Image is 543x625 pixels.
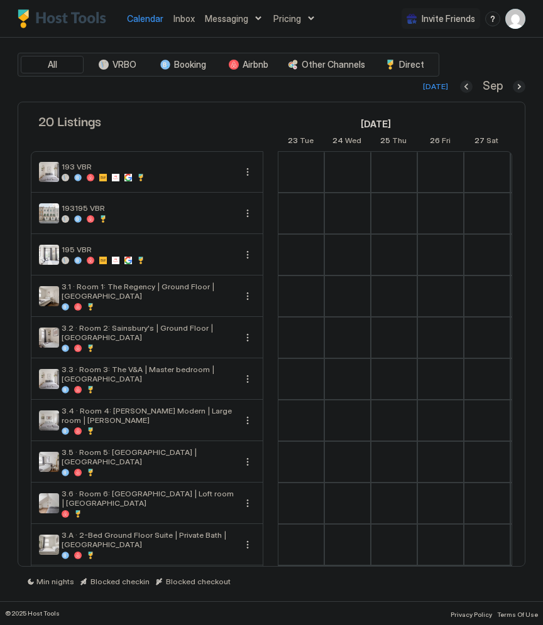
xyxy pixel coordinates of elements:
[377,133,410,151] a: September 25, 2025
[505,9,525,29] div: User profile
[166,577,231,586] span: Blocked checkout
[240,330,255,345] div: menu
[240,206,255,221] button: More options
[240,164,255,179] div: menu
[18,53,439,77] div: tab-group
[451,611,492,618] span: Privacy Policy
[474,136,485,149] span: 27
[240,454,255,469] div: menu
[240,496,255,511] div: menu
[345,136,361,149] span: Wed
[497,611,538,618] span: Terms Of Use
[48,59,57,70] span: All
[18,9,112,28] a: Host Tools Logo
[497,607,538,620] a: Terms Of Use
[240,289,255,304] div: menu
[205,13,248,24] span: Messaging
[112,59,136,70] span: VRBO
[240,289,255,304] button: More options
[240,164,255,179] button: More options
[62,245,235,254] span: 195 VBR
[39,535,59,555] div: listing image
[430,136,440,149] span: 26
[127,13,163,24] span: Calendar
[240,330,255,345] button: More options
[39,286,59,306] div: listing image
[485,11,500,26] div: menu
[285,133,317,151] a: September 23, 2025
[399,59,424,70] span: Direct
[300,136,314,149] span: Tue
[422,13,475,24] span: Invite Friends
[62,530,235,549] span: 3.A · 2-Bed Ground Floor Suite | Private Bath | [GEOGRAPHIC_DATA]
[62,406,235,425] span: 3.4 · Room 4: [PERSON_NAME] Modern | Large room | [PERSON_NAME]
[302,59,365,70] span: Other Channels
[127,12,163,25] a: Calendar
[39,328,59,348] div: listing image
[240,371,255,387] div: menu
[423,81,448,92] div: [DATE]
[240,537,255,552] div: menu
[483,79,503,93] span: Sep
[332,136,343,149] span: 24
[358,115,394,133] a: September 8, 2025
[240,247,255,262] div: menu
[174,59,206,70] span: Booking
[39,452,59,472] div: listing image
[240,496,255,511] button: More options
[240,206,255,221] div: menu
[173,13,195,24] span: Inbox
[288,136,298,149] span: 23
[486,136,498,149] span: Sat
[62,203,235,213] span: 193195 VBR
[39,369,59,389] div: listing image
[62,162,235,171] span: 193 VBR
[39,493,59,513] div: listing image
[273,13,301,24] span: Pricing
[21,56,84,73] button: All
[427,133,454,151] a: September 26, 2025
[62,365,235,383] span: 3.3 · Room 3: The V&A | Master bedroom | [GEOGRAPHIC_DATA]
[240,371,255,387] button: More options
[90,577,150,586] span: Blocked checkin
[39,162,59,182] div: listing image
[243,59,268,70] span: Airbnb
[373,56,436,73] button: Direct
[39,203,59,223] div: listing image
[460,80,473,93] button: Previous month
[36,577,74,586] span: Min nights
[86,56,149,73] button: VRBO
[217,56,280,73] button: Airbnb
[471,133,502,151] a: September 27, 2025
[173,12,195,25] a: Inbox
[240,413,255,428] div: menu
[151,56,214,73] button: Booking
[282,56,371,73] button: Other Channels
[392,136,407,149] span: Thu
[5,609,60,617] span: © 2025 Host Tools
[513,80,525,93] button: Next month
[240,247,255,262] button: More options
[38,111,101,130] span: 20 Listings
[421,79,450,94] button: [DATE]
[62,447,235,466] span: 3.5 · Room 5: [GEOGRAPHIC_DATA] | [GEOGRAPHIC_DATA]
[240,454,255,469] button: More options
[240,413,255,428] button: More options
[240,537,255,552] button: More options
[380,136,390,149] span: 25
[329,133,365,151] a: September 24, 2025
[442,136,451,149] span: Fri
[62,323,235,342] span: 3.2 · Room 2: Sainsbury's | Ground Floor | [GEOGRAPHIC_DATA]
[39,410,59,430] div: listing image
[62,489,235,508] span: 3.6 · Room 6: [GEOGRAPHIC_DATA] | Loft room | [GEOGRAPHIC_DATA]
[451,607,492,620] a: Privacy Policy
[62,282,235,301] span: 3.1 · Room 1: The Regency | Ground Floor | [GEOGRAPHIC_DATA]
[39,245,59,265] div: listing image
